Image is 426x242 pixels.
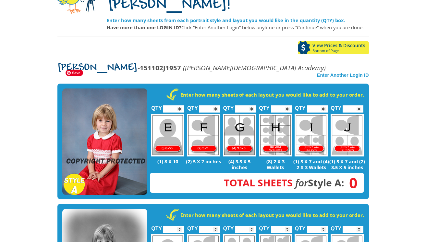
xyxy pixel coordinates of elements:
[295,176,308,189] em: for
[224,176,293,189] span: Total Sheets
[312,49,369,53] span: Bottom of Page
[222,158,258,170] p: (4) 3.5 X 5 inches
[257,158,293,170] p: (8) 2 X 3 Wallets
[57,63,138,73] span: [PERSON_NAME]
[180,91,364,98] strong: Enter how many sheets of each layout you would like to add to your order.
[223,219,234,235] label: QTY
[331,98,341,114] label: QTY
[186,158,222,164] p: (2) 5 X 7 inches
[344,179,358,186] span: 0
[150,158,186,164] p: (1) 8 X 10
[151,98,162,114] label: QTY
[223,114,256,156] img: G
[151,219,162,235] label: QTY
[187,98,198,114] label: QTY
[57,64,326,72] p: -
[187,114,220,156] img: F
[317,73,369,78] a: Enter Another Login ID
[259,219,270,235] label: QTY
[107,17,345,23] strong: Enter how many sheets from each portrait style and layout you would like in the quantity (QTY) box.
[259,98,270,114] label: QTY
[293,158,329,170] p: (1) 5 X 7 and (4) 2 X 3 Wallets
[298,41,369,54] a: View Prices & DiscountsBottom of Page
[107,24,369,31] p: Click “Enter Another Login” below anytime or press “Continue” when you are done.
[62,88,147,195] img: STYLE A
[151,114,184,156] img: E
[107,24,181,31] strong: Have more than one LOGIN ID?
[183,63,326,72] em: ([PERSON_NAME][DEMOGRAPHIC_DATA] Academy)
[66,70,83,76] span: Save
[259,114,292,156] img: H
[140,63,181,72] strong: 151102J1957
[329,158,365,170] p: (1) 5 X 7 and (2) 3.5 X 5 inches
[331,219,341,235] label: QTY
[295,114,328,156] img: I
[187,219,198,235] label: QTY
[224,176,344,189] strong: Style A:
[295,219,306,235] label: QTY
[295,98,306,114] label: QTY
[223,98,234,114] label: QTY
[331,114,364,156] img: J
[180,212,364,218] strong: Enter how many sheets of each layout you would like to add to your order.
